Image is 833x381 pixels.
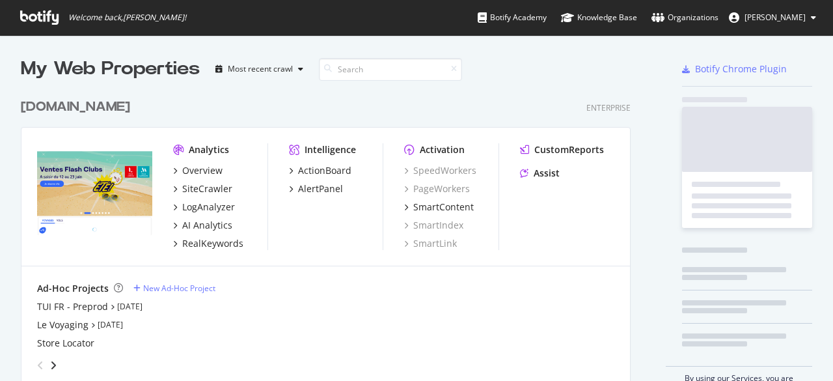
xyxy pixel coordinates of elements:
[682,63,787,76] a: Botify Chrome Plugin
[173,237,243,250] a: RealKeywords
[21,98,130,117] div: [DOMAIN_NAME]
[744,12,806,23] span: Anthony Rodrigues
[718,7,826,28] button: [PERSON_NAME]
[21,56,200,82] div: My Web Properties
[37,300,108,313] a: TUI FR - Preprod
[319,58,462,81] input: Search
[586,102,631,113] div: Enterprise
[37,337,94,350] a: Store Locator
[404,237,457,250] a: SmartLink
[173,201,235,214] a: LogAnalyzer
[143,283,215,294] div: New Ad-Hoc Project
[98,319,123,330] a: [DATE]
[182,182,232,195] div: SiteCrawler
[534,167,560,180] div: Assist
[182,164,223,177] div: Overview
[173,219,232,232] a: AI Analytics
[695,63,787,76] div: Botify Chrome Plugin
[534,143,604,156] div: CustomReports
[133,283,215,294] a: New Ad-Hoc Project
[404,219,463,232] a: SmartIndex
[68,12,186,23] span: Welcome back, [PERSON_NAME] !
[21,98,135,117] a: [DOMAIN_NAME]
[182,201,235,214] div: LogAnalyzer
[305,143,356,156] div: Intelligence
[173,164,223,177] a: Overview
[228,65,293,73] div: Most recent crawl
[37,143,152,236] img: tui.fr
[173,182,232,195] a: SiteCrawler
[520,167,560,180] a: Assist
[520,143,604,156] a: CustomReports
[289,164,351,177] a: ActionBoard
[289,182,343,195] a: AlertPanel
[189,143,229,156] div: Analytics
[49,359,58,372] div: angle-right
[561,11,637,24] div: Knowledge Base
[413,201,474,214] div: SmartContent
[478,11,547,24] div: Botify Academy
[182,237,243,250] div: RealKeywords
[32,355,49,376] div: angle-left
[404,182,470,195] a: PageWorkers
[182,219,232,232] div: AI Analytics
[298,182,343,195] div: AlertPanel
[298,164,351,177] div: ActionBoard
[420,143,465,156] div: Activation
[404,164,476,177] a: SpeedWorkers
[404,201,474,214] a: SmartContent
[210,59,308,79] button: Most recent crawl
[37,282,109,295] div: Ad-Hoc Projects
[117,301,143,312] a: [DATE]
[37,318,89,332] a: Le Voyaging
[651,11,718,24] div: Organizations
